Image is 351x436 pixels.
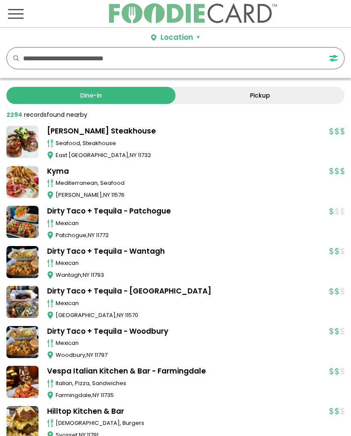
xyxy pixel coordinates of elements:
[47,151,54,160] img: map_icon.svg
[130,151,137,159] span: NY
[47,286,321,297] a: Dirty Taco + Tequila - [GEOGRAPHIC_DATA]
[47,271,54,279] img: map_icon.svg
[56,299,321,308] div: mexican
[47,311,54,320] img: map_icon.svg
[56,311,321,320] div: ,
[47,139,54,148] img: cutlery_icon.svg
[56,139,321,148] div: seafood, steakhouse
[47,366,321,377] a: Vespa Italian Kitchen & Bar - Farmingdale
[47,179,54,187] img: cutlery_icon.svg
[56,379,321,388] div: italian, pizza, sandwiches
[47,339,54,347] img: cutlery_icon.svg
[83,271,89,279] span: NY
[56,419,321,427] div: [DEMOGRAPHIC_DATA], burgers
[56,179,321,187] div: mediterranean, seafood
[47,419,54,427] img: cutlery_icon.svg
[56,219,321,228] div: mexican
[95,351,107,359] span: 11797
[91,271,104,279] span: 11793
[56,351,85,359] span: Woodbury
[56,191,321,199] div: ,
[117,311,124,319] span: NY
[6,110,87,119] div: found nearby
[47,166,321,177] a: Kyma
[103,191,110,199] span: NY
[56,391,321,400] div: ,
[47,191,54,199] img: map_icon.svg
[56,271,81,279] span: Wantagh
[47,326,321,337] a: Dirty Taco + Tequila - Woodbury
[56,271,321,279] div: ,
[47,246,321,257] a: Dirty Taco + Tequila - Wantagh
[56,191,102,199] span: [PERSON_NAME]
[88,231,95,239] span: NY
[175,87,345,104] a: Pickup
[161,32,193,43] div: Location
[56,151,321,160] div: ,
[56,151,128,159] span: East [GEOGRAPHIC_DATA]
[56,231,321,240] div: ,
[96,231,109,239] span: 11772
[92,391,99,399] span: NY
[47,259,54,267] img: cutlery_icon.svg
[56,311,116,319] span: [GEOGRAPHIC_DATA]
[56,339,321,347] div: mexican
[47,351,54,359] img: map_icon.svg
[56,351,321,359] div: ,
[56,259,321,267] div: mexican
[6,87,175,104] a: Dine-in
[111,191,125,199] span: 11576
[47,406,321,417] a: Hilltop Kitchen & Bar
[47,391,54,400] img: map_icon.svg
[138,151,151,159] span: 11732
[101,391,114,399] span: 11735
[47,206,321,217] a: Dirty Taco + Tequila - Patchogue
[151,32,200,43] button: Location
[47,126,321,137] a: [PERSON_NAME] Steakhouse
[24,110,47,119] span: records
[56,231,86,239] span: Patchogue
[6,110,22,119] strong: 2294
[326,47,344,69] button: FILTERS
[108,3,277,24] img: FoodieCard; Eat, Drink, Save, Donate
[86,351,93,359] span: NY
[47,219,54,228] img: cutlery_icon.svg
[56,391,91,399] span: Farmingdale
[47,299,54,308] img: cutlery_icon.svg
[125,311,138,319] span: 11570
[47,379,54,388] img: cutlery_icon.svg
[47,231,54,240] img: map_icon.svg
